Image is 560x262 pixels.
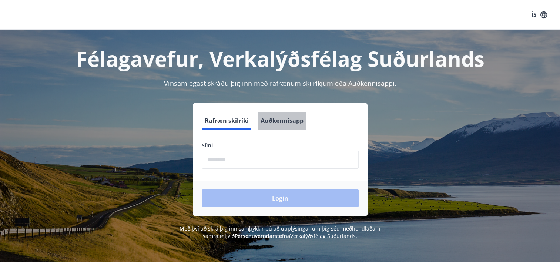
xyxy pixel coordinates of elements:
[202,142,359,149] label: Sími
[258,112,306,130] button: Auðkennisapp
[23,44,538,73] h1: Félagavefur, Verkalýðsfélag Suðurlands
[235,232,290,239] a: Persónuverndarstefna
[164,79,396,88] span: Vinsamlegast skráðu þig inn með rafrænum skilríkjum eða Auðkennisappi.
[202,112,252,130] button: Rafræn skilríki
[180,225,380,239] span: Með því að skrá þig inn samþykkir þú að upplýsingar um þig séu meðhöndlaðar í samræmi við Verkalý...
[527,8,551,21] button: ÍS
